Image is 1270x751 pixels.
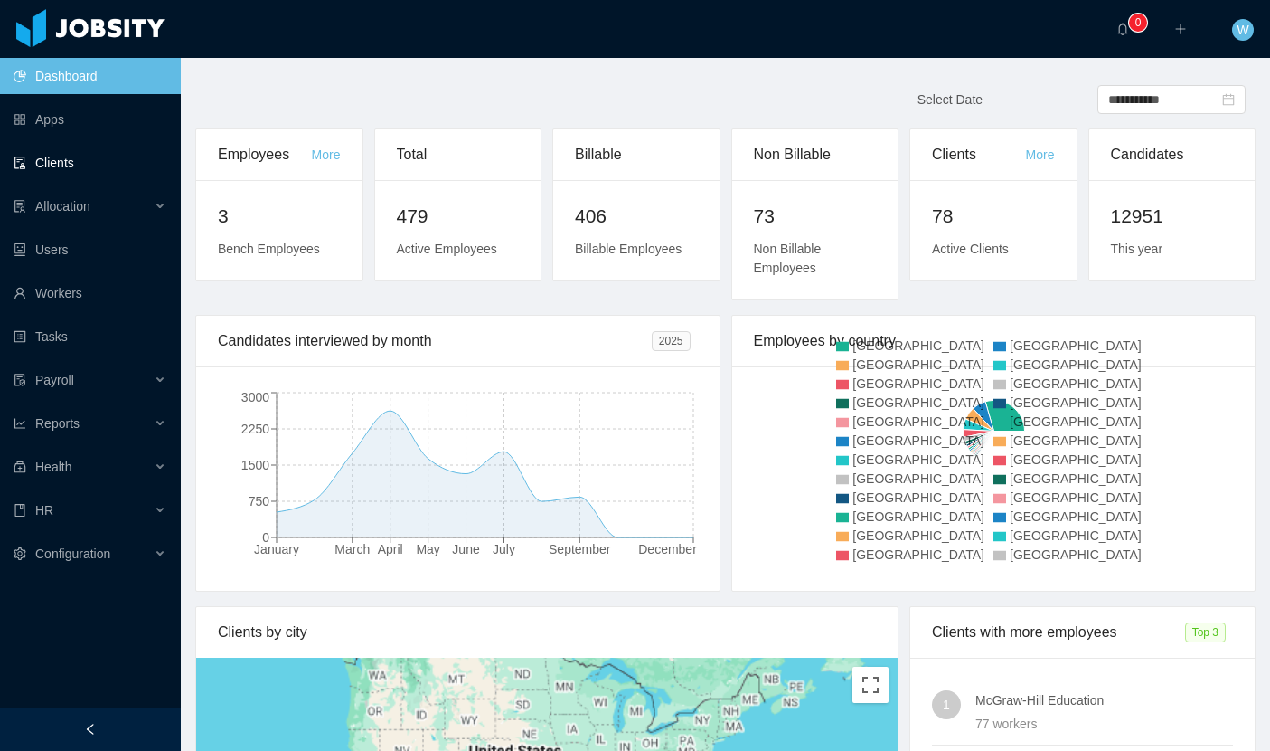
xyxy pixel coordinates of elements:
[262,530,269,545] tspan: 0
[943,690,950,719] span: 1
[975,714,1233,734] div: 77 workers
[852,376,984,391] span: [GEOGRAPHIC_DATA]
[218,242,320,256] span: Bench Employees
[397,202,520,231] h2: 479
[249,494,270,509] tspan: 750
[312,147,341,162] a: More
[35,503,53,518] span: HR
[218,607,876,658] div: Clients by city
[1026,147,1055,162] a: More
[14,547,26,560] i: icon: setting
[14,275,166,311] a: icon: userWorkers
[14,461,26,473] i: icon: medicine-box
[1129,14,1147,32] sup: 0
[932,607,1185,658] div: Clients with more employees
[852,357,984,372] span: [GEOGRAPHIC_DATA]
[638,542,697,556] tspan: December
[35,199,90,214] span: Allocation
[14,145,166,181] a: icon: auditClients
[1111,129,1234,180] div: Candidates
[35,373,74,387] span: Payroll
[14,101,166,138] a: icon: appstoreApps
[1010,471,1142,486] span: [GEOGRAPHIC_DATA]
[1010,509,1142,524] span: [GEOGRAPHIC_DATA]
[932,129,1026,180] div: Clients
[852,452,984,467] span: [GEOGRAPHIC_DATA]
[852,509,984,524] span: [GEOGRAPHIC_DATA]
[397,129,520,180] div: Total
[1111,242,1163,256] span: This year
[975,690,1233,710] h4: McGraw-Hill Education
[575,242,682,256] span: Billable Employees
[852,433,984,448] span: [GEOGRAPHIC_DATA]
[652,331,691,351] span: 2025
[852,471,984,486] span: [GEOGRAPHIC_DATA]
[397,242,497,256] span: Active Employees
[416,542,439,556] tspan: May
[218,202,341,231] h2: 3
[754,129,877,180] div: Non Billable
[852,395,984,410] span: [GEOGRAPHIC_DATA]
[852,490,984,505] span: [GEOGRAPHIC_DATA]
[852,667,889,703] button: Toggle fullscreen view
[218,316,652,366] div: Candidates interviewed by month
[254,542,299,556] tspan: January
[932,242,1009,256] span: Active Clients
[1185,623,1226,642] span: Top 3
[549,542,611,556] tspan: September
[1237,19,1248,41] span: W
[378,542,403,556] tspan: April
[35,416,80,431] span: Reports
[35,460,71,474] span: Health
[241,390,269,404] tspan: 3000
[241,458,269,472] tspan: 1500
[1010,376,1142,391] span: [GEOGRAPHIC_DATA]
[1116,23,1129,35] i: icon: bell
[1010,414,1142,429] span: [GEOGRAPHIC_DATA]
[1111,202,1234,231] h2: 12951
[1010,338,1142,353] span: [GEOGRAPHIC_DATA]
[1174,23,1187,35] i: icon: plus
[14,374,26,386] i: icon: file-protect
[1010,395,1142,410] span: [GEOGRAPHIC_DATA]
[14,318,166,355] a: icon: profileTasks
[852,528,984,543] span: [GEOGRAPHIC_DATA]
[218,129,312,180] div: Employees
[241,422,269,436] tspan: 2250
[1010,547,1142,562] span: [GEOGRAPHIC_DATA]
[1010,357,1142,372] span: [GEOGRAPHIC_DATA]
[14,417,26,430] i: icon: line-chart
[14,200,26,213] i: icon: solution
[14,232,166,268] a: icon: robotUsers
[35,547,110,561] span: Configuration
[754,242,822,275] span: Non Billable Employees
[852,414,984,429] span: [GEOGRAPHIC_DATA]
[14,504,26,517] i: icon: book
[917,92,983,107] span: Select Date
[14,58,166,94] a: icon: pie-chartDashboard
[1010,490,1142,505] span: [GEOGRAPHIC_DATA]
[334,542,370,556] tspan: March
[575,129,698,180] div: Billable
[1010,433,1142,448] span: [GEOGRAPHIC_DATA]
[493,542,515,556] tspan: July
[1222,93,1235,106] i: icon: calendar
[575,202,698,231] h2: 406
[452,542,480,556] tspan: June
[754,202,877,231] h2: 73
[852,338,984,353] span: [GEOGRAPHIC_DATA]
[852,547,984,562] span: [GEOGRAPHIC_DATA]
[754,316,1234,366] div: Employees by country
[932,202,1055,231] h2: 78
[1010,528,1142,543] span: [GEOGRAPHIC_DATA]
[1010,452,1142,467] span: [GEOGRAPHIC_DATA]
